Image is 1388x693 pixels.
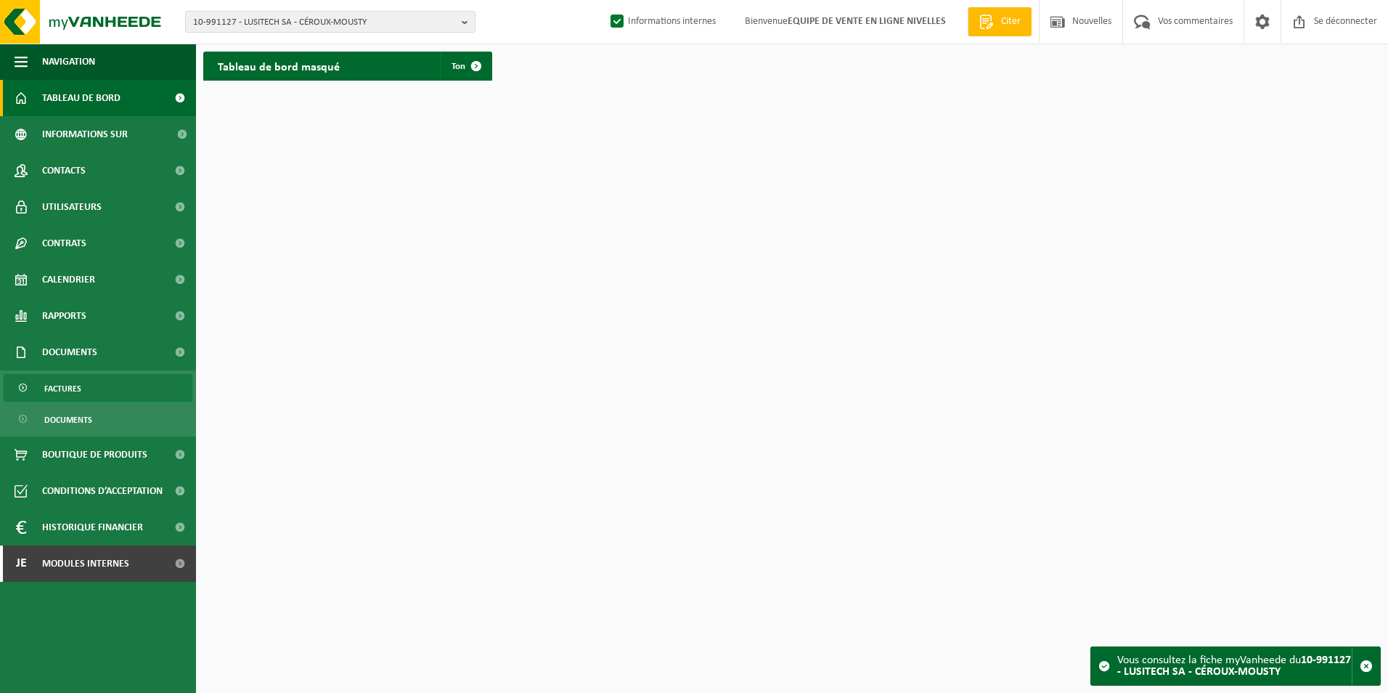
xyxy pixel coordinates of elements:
[608,11,716,33] label: Informations internes
[4,405,192,433] a: Documents
[42,437,147,473] span: Boutique de produits
[42,80,121,116] span: Tableau de bord
[1117,647,1352,685] div: Vous consultez la fiche myVanheede du
[42,189,102,225] span: Utilisateurs
[42,262,95,298] span: Calendrier
[440,52,491,81] a: Ton
[42,473,163,509] span: Conditions d’acceptation
[203,52,354,80] h2: Tableau de bord masqué
[193,12,456,33] span: 10-991127 - LUSITECH SA - CÉROUX-MOUSTY
[1117,654,1351,678] strong: 10-991127 - LUSITECH SA - CÉROUX-MOUSTY
[42,225,86,262] span: Contrats
[452,62,465,71] span: Ton
[42,116,168,153] span: Informations sur l’entreprise
[44,375,81,402] span: Factures
[42,546,129,582] span: Modules internes
[42,153,86,189] span: Contacts
[185,11,475,33] button: 10-991127 - LUSITECH SA - CÉROUX-MOUSTY
[42,44,95,80] span: Navigation
[788,16,946,27] strong: EQUIPE DE VENTE EN LIGNE NIVELLES
[4,374,192,402] a: Factures
[42,298,86,334] span: Rapports
[997,15,1024,29] span: Citer
[44,406,92,434] span: Documents
[42,334,97,370] span: Documents
[968,7,1032,36] a: Citer
[42,509,143,546] span: Historique financier
[15,546,28,582] span: Je
[745,16,946,27] font: Bienvenue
